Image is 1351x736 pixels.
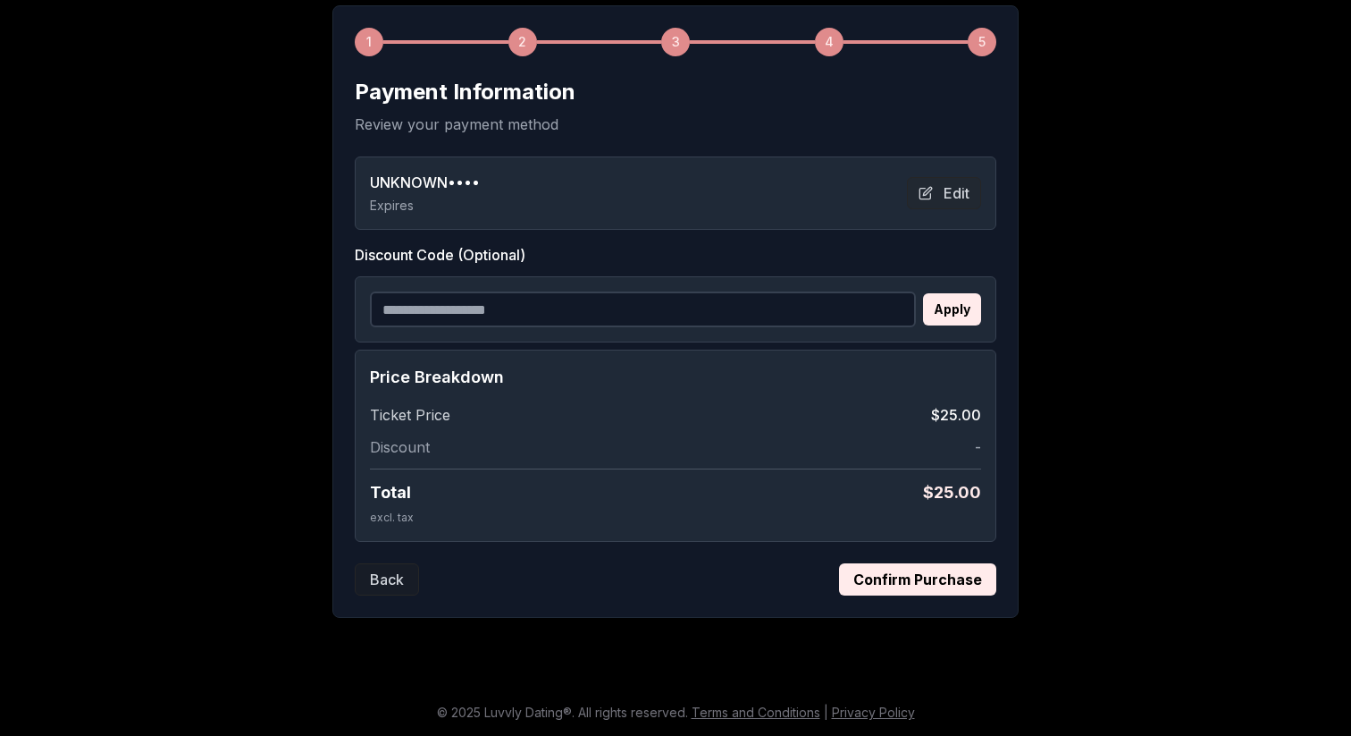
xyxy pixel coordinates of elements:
span: $ 25.00 [923,480,981,505]
label: Discount Code (Optional) [355,244,996,266]
span: UNKNOWN •••• [370,172,480,193]
div: 4 [815,28,843,56]
span: - [975,436,981,458]
button: Edit [907,177,981,209]
p: Review your payment method [355,114,996,135]
span: | [824,705,828,720]
a: Terms and Conditions [692,705,820,720]
div: 1 [355,28,383,56]
span: Ticket Price [370,404,450,426]
h4: Price Breakdown [370,365,981,390]
div: 2 [508,28,537,56]
p: Expires [370,197,480,215]
button: Back [355,563,419,596]
span: excl. tax [370,511,414,524]
span: Discount [370,436,430,458]
button: Apply [923,293,981,326]
h2: Payment Information [355,78,996,106]
div: 3 [661,28,690,56]
div: 5 [968,28,996,56]
span: Total [370,480,411,505]
button: Confirm Purchase [839,563,996,596]
span: $25.00 [931,404,981,426]
a: Privacy Policy [832,705,915,720]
